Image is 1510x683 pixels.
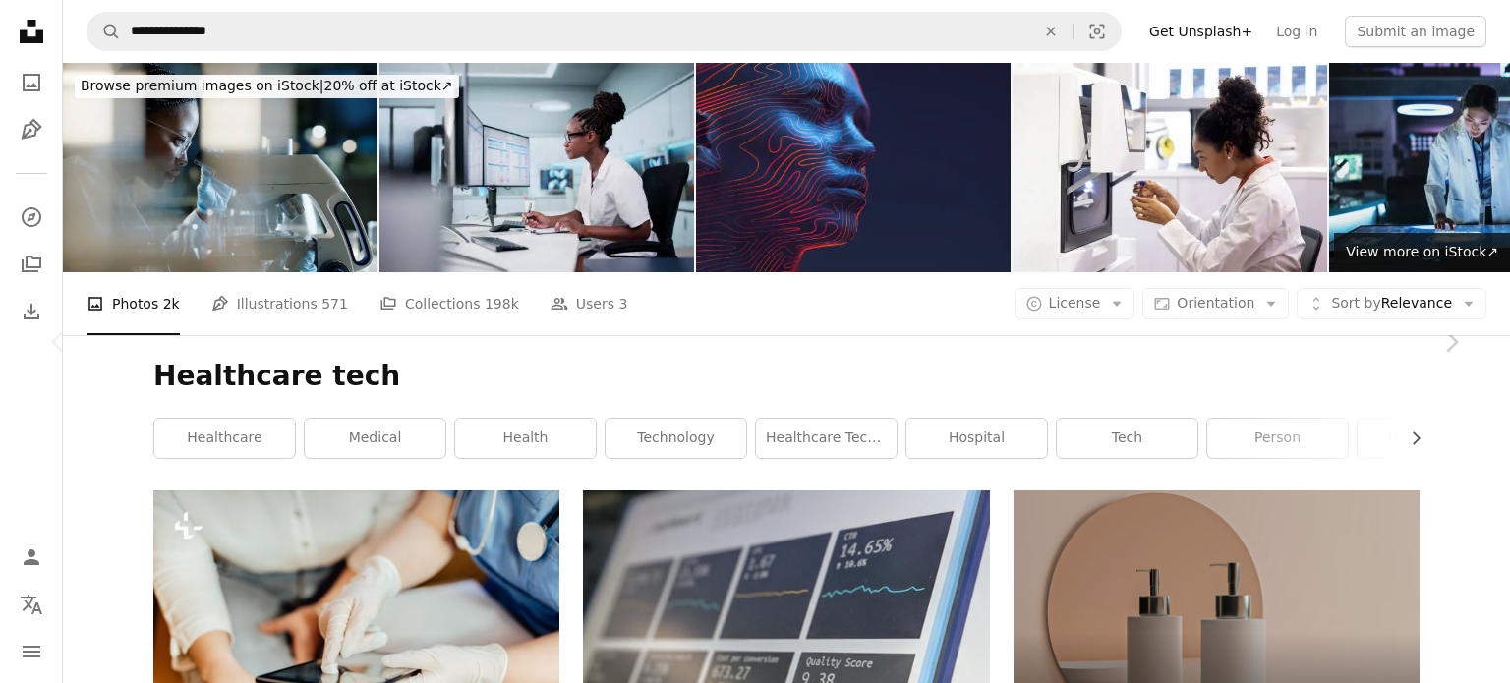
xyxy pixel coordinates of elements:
[63,63,377,272] img: Scientist, microscope and analysis in lab for healthcare, innovation and development in stem cell...
[1207,419,1348,458] a: person
[1334,233,1510,272] a: View more on iStock↗
[606,419,746,458] a: technology
[583,628,989,646] a: turned on monitoring screen
[1177,295,1254,311] span: Orientation
[1264,16,1329,47] a: Log in
[87,12,1122,51] form: Find visuals sitewide
[1331,294,1452,313] span: Relevance
[551,272,628,335] a: Users 3
[906,419,1047,458] a: hospital
[12,538,51,577] a: Log in / Sign up
[1345,16,1486,47] button: Submit an image
[12,585,51,624] button: Language
[12,198,51,237] a: Explore
[1013,63,1327,272] img: Health engineer bioprinting models at a 3D laboratory
[153,359,1420,394] h1: Healthcare tech
[1398,419,1420,458] button: scroll list to the right
[12,245,51,284] a: Collections
[618,293,627,314] span: 3
[1331,295,1380,311] span: Sort by
[1297,288,1486,319] button: Sort byRelevance
[379,63,694,272] img: Hospital Doctor Using Spreadsheet For Billing Codes On Desktop
[154,419,295,458] a: healthcare
[321,293,348,314] span: 571
[455,419,596,458] a: health
[12,632,51,671] button: Menu
[379,272,519,335] a: Collections 198k
[485,293,519,314] span: 198k
[1015,288,1135,319] button: License
[63,63,471,110] a: Browse premium images on iStock|20% off at iStock↗
[1137,16,1264,47] a: Get Unsplash+
[1142,288,1289,319] button: Orientation
[1346,244,1498,259] span: View more on iStock ↗
[1029,13,1073,50] button: Clear
[87,13,121,50] button: Search Unsplash
[1358,419,1498,458] a: health tech
[12,63,51,102] a: Photos
[153,616,559,634] a: a person in a blue shirt and white gloves holding a cell phone
[1057,419,1197,458] a: tech
[12,110,51,149] a: Illustrations
[81,78,323,93] span: Browse premium images on iStock |
[756,419,897,458] a: healthcare technology
[1074,13,1121,50] button: Visual search
[1392,248,1510,436] a: Next
[305,419,445,458] a: medical
[211,272,348,335] a: Illustrations 571
[1049,295,1101,311] span: License
[696,63,1011,272] img: Digital Human Head Concept For AI, Metaverse And Facial Recognition Technology
[81,78,453,93] span: 20% off at iStock ↗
